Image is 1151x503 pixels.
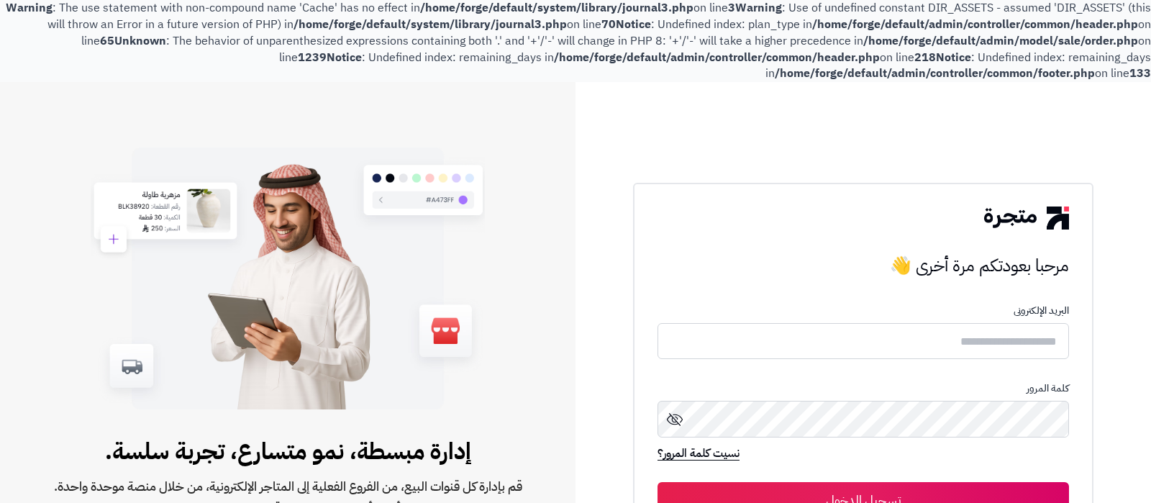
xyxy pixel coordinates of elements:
[298,49,327,66] b: 1239
[327,49,362,66] b: Notice
[984,207,1069,230] img: logo-2.png
[658,251,1069,280] h3: مرحبا بعودتكم مرة أخرى 👋
[658,383,1069,394] p: كلمة المرور
[658,305,1069,317] p: البريد الإلكترونى
[914,49,936,66] b: 218
[1129,65,1151,82] b: 133
[936,49,971,66] b: Notice
[554,49,880,66] b: /home/forge/default/admin/controller/common/header.php
[294,16,567,33] b: /home/forge/default/system/library/journal3.php
[46,434,529,468] span: إدارة مبسطة، نمو متسارع، تجربة سلسة.
[775,65,1095,82] b: /home/forge/default/admin/controller/common/footer.php
[100,32,114,50] b: 65
[601,16,616,33] b: 70
[114,32,166,50] b: Unknown
[658,445,740,465] a: نسيت كلمة المرور؟
[616,16,651,33] b: Notice
[812,16,1138,33] b: /home/forge/default/admin/controller/common/header.php
[863,32,1138,50] b: /home/forge/default/admin/model/sale/order.php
